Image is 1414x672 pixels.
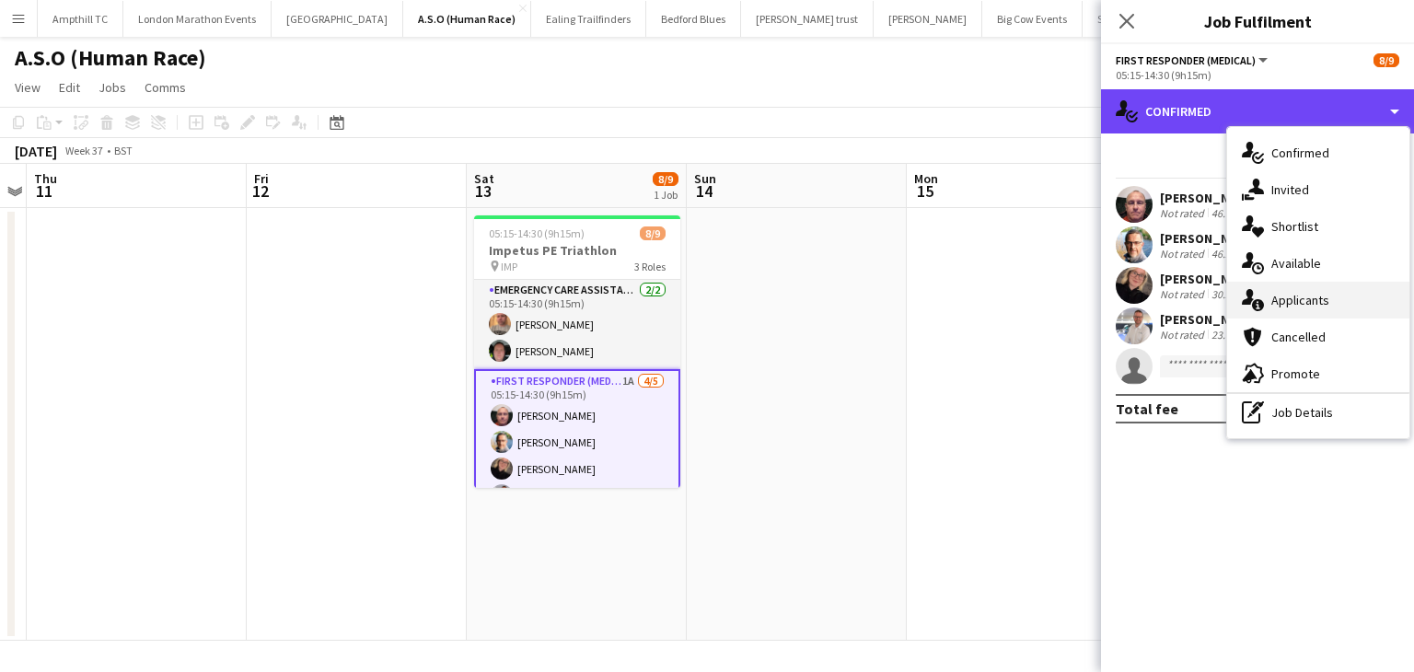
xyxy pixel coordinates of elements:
[1116,400,1178,418] div: Total fee
[874,1,982,37] button: [PERSON_NAME]
[1271,292,1329,308] span: Applicants
[1208,247,1252,261] div: 46.22mi
[911,180,938,202] span: 15
[471,180,494,202] span: 13
[1208,206,1252,220] div: 46.73mi
[474,369,680,542] app-card-role: First Responder (Medical)1A4/505:15-14:30 (9h15m)[PERSON_NAME][PERSON_NAME][PERSON_NAME]
[1160,311,1258,328] div: [PERSON_NAME]
[1271,255,1321,272] span: Available
[1116,53,1256,67] span: First Responder (Medical)
[34,170,57,187] span: Thu
[31,180,57,202] span: 11
[1116,68,1399,82] div: 05:15-14:30 (9h15m)
[1101,9,1414,33] h3: Job Fulfilment
[914,170,938,187] span: Mon
[1160,328,1208,342] div: Not rated
[1271,365,1320,382] span: Promote
[1271,218,1318,235] span: Shortlist
[640,226,666,240] span: 8/9
[474,170,494,187] span: Sat
[15,44,206,72] h1: A.S.O (Human Race)
[654,188,678,202] div: 1 Job
[1160,190,1258,206] div: [PERSON_NAME]
[741,1,874,37] button: [PERSON_NAME] trust
[1373,53,1399,67] span: 8/9
[1271,145,1329,161] span: Confirmed
[634,260,666,273] span: 3 Roles
[1083,1,1223,37] button: Stage Right Productions
[251,180,269,202] span: 12
[1116,53,1270,67] button: First Responder (Medical)
[531,1,646,37] button: Ealing Trailfinders
[1208,328,1252,342] div: 23.86mi
[501,260,517,273] span: IMP
[982,1,1083,37] button: Big Cow Events
[474,242,680,259] h3: Impetus PE Triathlon
[137,75,193,99] a: Comms
[474,280,680,369] app-card-role: Emergency Care Assistant (Medical)2/205:15-14:30 (9h15m)[PERSON_NAME][PERSON_NAME]
[52,75,87,99] a: Edit
[1101,89,1414,133] div: Confirmed
[1160,287,1208,301] div: Not rated
[691,180,716,202] span: 14
[145,79,186,96] span: Comms
[646,1,741,37] button: Bedford Blues
[1208,287,1252,301] div: 30.24mi
[1160,230,1258,247] div: [PERSON_NAME]
[114,144,133,157] div: BST
[61,144,107,157] span: Week 37
[1271,181,1309,198] span: Invited
[1271,329,1326,345] span: Cancelled
[653,172,678,186] span: 8/9
[15,79,41,96] span: View
[1160,206,1208,220] div: Not rated
[123,1,272,37] button: London Marathon Events
[1227,394,1409,431] div: Job Details
[254,170,269,187] span: Fri
[7,75,48,99] a: View
[403,1,531,37] button: A.S.O (Human Race)
[99,79,126,96] span: Jobs
[1160,271,1258,287] div: [PERSON_NAME]
[59,79,80,96] span: Edit
[15,142,57,160] div: [DATE]
[474,215,680,488] app-job-card: 05:15-14:30 (9h15m)8/9Impetus PE Triathlon IMP3 RolesEmergency Care Assistant (Medical)2/205:15-1...
[489,226,585,240] span: 05:15-14:30 (9h15m)
[694,170,716,187] span: Sun
[91,75,133,99] a: Jobs
[38,1,123,37] button: Ampthill TC
[272,1,403,37] button: [GEOGRAPHIC_DATA]
[1160,247,1208,261] div: Not rated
